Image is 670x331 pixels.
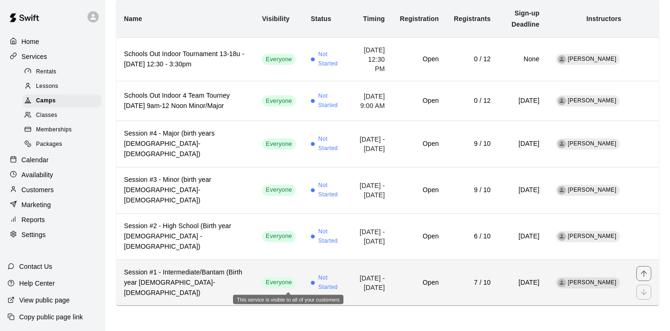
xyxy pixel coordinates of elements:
span: Everyone [262,97,296,106]
h6: Open [400,185,439,195]
h6: Open [400,278,439,288]
h6: None [506,54,539,65]
span: [PERSON_NAME] [568,140,617,147]
td: [DATE] - [DATE] [349,121,393,167]
div: Blake Babki [558,232,566,241]
span: Everyone [262,232,296,241]
p: Services [22,52,47,61]
div: Camps [22,94,102,108]
div: Blake Babki [558,186,566,194]
span: Camps [36,96,56,106]
h6: 7 / 10 [454,278,491,288]
h6: 9 / 10 [454,139,491,149]
td: [DATE] - [DATE] [349,167,393,213]
span: Everyone [262,186,296,194]
b: Registration [400,15,439,22]
span: Not Started [318,273,342,292]
h6: Session #3 - Minor (birth year [DEMOGRAPHIC_DATA]-[DEMOGRAPHIC_DATA]) [124,175,247,206]
b: Registrants [454,15,491,22]
b: Sign-up Deadline [511,9,539,28]
span: Classes [36,111,57,120]
div: Lessons [22,80,102,93]
div: Rentals [22,65,102,79]
h6: Open [400,139,439,149]
span: Everyone [262,140,296,149]
div: This service is visible to all of your customers [262,54,296,65]
div: This service is visible to all of your customers [262,138,296,150]
h6: Open [400,96,439,106]
div: Blake Babki [558,279,566,287]
h6: Schools Out Indoor Tournament 13-18u - [DATE] 12:30 - 3:30pm [124,49,247,70]
div: This service is visible to all of your customers [233,295,343,304]
div: This service is visible to all of your customers [262,185,296,196]
span: [PERSON_NAME] [568,279,617,286]
a: Customers [7,183,98,197]
h6: [DATE] [506,185,539,195]
a: Availability [7,168,98,182]
h6: Session #4 - Major (birth years [DEMOGRAPHIC_DATA]-[DEMOGRAPHIC_DATA]) [124,129,247,159]
td: [DATE] 12:30 PM [349,37,393,81]
div: This service is visible to all of your customers [262,231,296,242]
td: [DATE] - [DATE] [349,213,393,259]
span: [PERSON_NAME] [568,187,617,193]
h6: [DATE] [506,139,539,149]
h6: Schools Out Indoor 4 Team Tourney [DATE] 9am-12 Noon Minor/Major [124,91,247,111]
a: Calendar [7,153,98,167]
b: Name [124,15,142,22]
span: Lessons [36,82,58,91]
a: Services [7,50,98,64]
h6: [DATE] [506,96,539,106]
a: Marketing [7,198,98,212]
span: Not Started [318,135,342,153]
span: Not Started [318,50,342,69]
h6: [DATE] [506,231,539,242]
span: Memberships [36,125,72,135]
span: [PERSON_NAME] [568,56,617,62]
h6: Session #1 - Intermediate/Bantam (Birth year [DEMOGRAPHIC_DATA]-[DEMOGRAPHIC_DATA]) [124,267,247,298]
div: This service is visible to all of your customers [262,95,296,107]
div: Blake Babki [558,97,566,105]
h6: 9 / 10 [454,185,491,195]
a: Memberships [22,123,105,137]
a: Lessons [22,79,105,94]
b: Timing [363,15,385,22]
a: Home [7,35,98,49]
p: Customers [22,185,54,194]
a: Classes [22,108,105,123]
span: Rentals [36,67,57,77]
p: Copy public page link [19,312,83,322]
a: Rentals [22,65,105,79]
b: Instructors [586,15,621,22]
a: Reports [7,213,98,227]
h6: Session #2 - High School (Birth year [DEMOGRAPHIC_DATA] - [DEMOGRAPHIC_DATA]) [124,221,247,252]
a: Settings [7,228,98,242]
p: Calendar [22,155,49,165]
div: Blake Babki [558,55,566,64]
span: [PERSON_NAME] [568,233,617,239]
button: move item up [636,266,651,281]
b: Visibility [262,15,290,22]
p: Settings [22,230,46,239]
span: Not Started [318,227,342,246]
span: Everyone [262,55,296,64]
a: Packages [22,137,105,152]
p: View public page [19,295,70,305]
h6: Open [400,231,439,242]
p: Home [22,37,39,46]
p: Availability [22,170,53,180]
h6: 0 / 12 [454,54,491,65]
span: Everyone [262,278,296,287]
div: This service is visible to all of your customers [262,277,296,288]
div: Memberships [22,123,102,137]
td: [DATE] - [DATE] [349,259,393,305]
span: Not Started [318,181,342,200]
b: Status [311,15,331,22]
span: Not Started [318,92,342,110]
